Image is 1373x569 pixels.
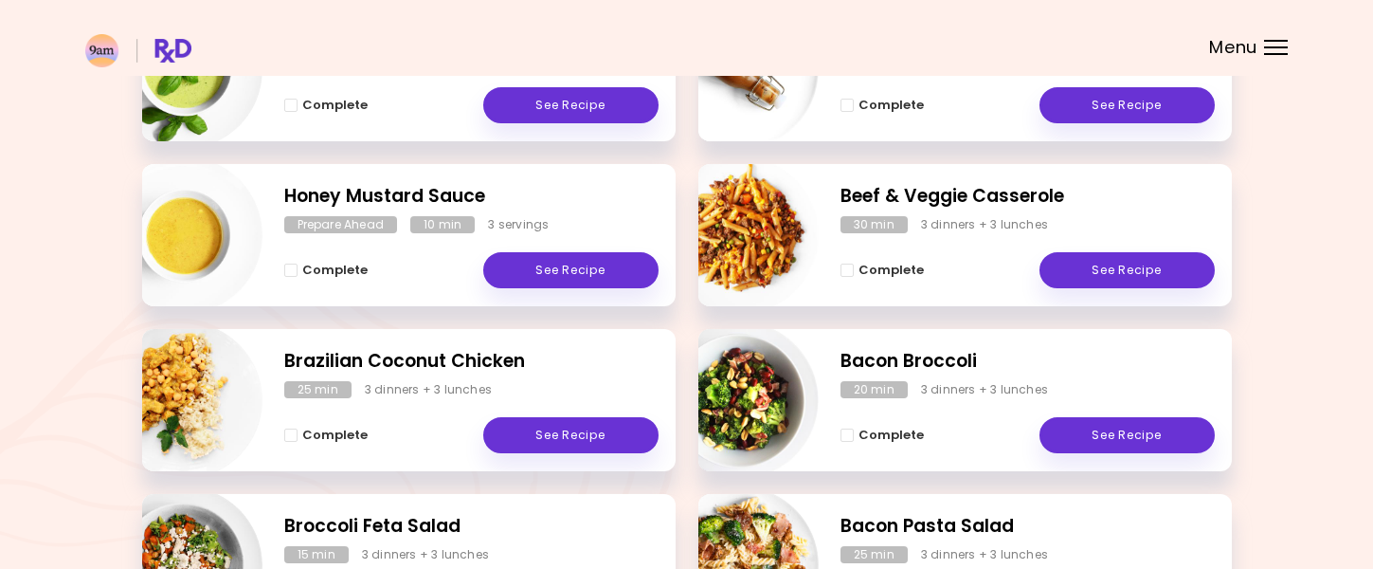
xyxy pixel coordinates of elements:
button: Complete - Brazilian Coconut Chicken [284,424,368,447]
h2: Bacon Pasta Salad [840,513,1215,541]
div: 3 dinners + 3 lunches [921,381,1048,398]
div: 15 min [284,546,349,563]
span: Menu [1209,39,1257,56]
button: Complete - Creamy Balsamic Dressing [840,94,924,117]
img: Info - Bacon Broccoli [661,321,819,479]
button: Complete - Basil Pesto [284,94,368,117]
h2: Bacon Broccoli [840,348,1215,376]
h2: Honey Mustard Sauce [284,183,659,211]
div: 25 min [840,546,908,563]
a: See Recipe - Honey Mustard Sauce [483,252,659,288]
div: 3 dinners + 3 lunches [365,381,492,398]
img: Info - Brazilian Coconut Chicken [105,321,262,479]
a: See Recipe - Creamy Balsamic Dressing [1039,87,1215,123]
div: 3 dinners + 3 lunches [921,546,1048,563]
button: Complete - Beef & Veggie Casserole [840,259,924,282]
a: See Recipe - Basil Pesto [483,87,659,123]
div: 3 dinners + 3 lunches [362,546,489,563]
div: 3 servings [488,216,549,233]
span: Complete [858,98,924,113]
img: Info - Honey Mustard Sauce [105,156,262,314]
h2: Broccoli Feta Salad [284,513,659,541]
img: Info - Beef & Veggie Casserole [661,156,819,314]
div: 20 min [840,381,908,398]
span: Complete [858,428,924,443]
h2: Brazilian Coconut Chicken [284,348,659,376]
button: Complete - Honey Mustard Sauce [284,259,368,282]
a: See Recipe - Bacon Broccoli [1039,417,1215,453]
div: 30 min [840,216,908,233]
div: 3 dinners + 3 lunches [921,216,1048,233]
button: Complete - Bacon Broccoli [840,424,924,447]
span: Complete [302,98,368,113]
div: Prepare Ahead [284,216,398,233]
a: See Recipe - Beef & Veggie Casserole [1039,252,1215,288]
img: RxDiet [85,34,191,67]
div: 10 min [410,216,475,233]
span: Complete [858,263,924,278]
span: Complete [302,263,368,278]
span: Complete [302,428,368,443]
h2: Beef & Veggie Casserole [840,183,1215,211]
div: 25 min [284,381,352,398]
a: See Recipe - Brazilian Coconut Chicken [483,417,659,453]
